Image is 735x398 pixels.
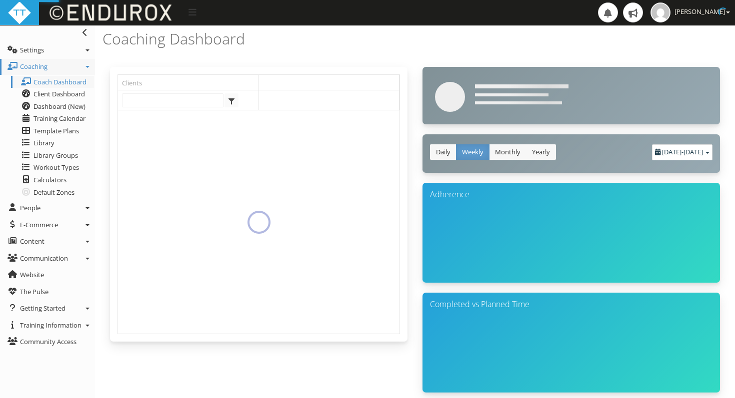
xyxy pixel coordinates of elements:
[20,203,40,212] span: People
[11,137,94,149] a: Library
[11,76,94,88] a: Coach Dashboard
[20,62,47,71] span: Coaching
[430,190,712,199] h3: Adherence
[20,220,58,229] span: E-Commerce
[33,102,85,111] span: Dashboard (New)
[102,30,411,47] h3: Coaching Dashboard
[20,237,44,246] span: Content
[11,88,94,100] a: Client Dashboard
[7,1,31,25] img: ttbadgewhite_48x48.png
[33,77,86,86] span: Coach Dashboard
[20,304,65,313] span: Getting Started
[11,112,94,125] a: Training Calendar
[33,175,66,184] span: Calculators
[33,188,74,197] span: Default Zones
[33,114,85,123] span: Training Calendar
[46,1,176,25] img: LogoWhitePad.png
[33,151,78,160] span: Library Groups
[430,300,712,309] h3: Completed vs Planned Time
[33,138,54,147] span: Library
[652,144,712,160] div: -
[20,287,48,296] span: The Pulse
[430,144,456,160] a: Daily
[11,100,94,113] a: Dashboard (New)
[20,254,68,263] span: Communication
[33,126,79,135] span: Template Plans
[33,89,85,98] span: Client Dashboard
[11,125,94,137] a: Template Plans
[122,75,258,90] a: Clients
[650,2,670,22] img: 654cbfcff228b09fb54058ce1dffafd4
[11,186,94,199] a: Default Zones
[662,147,681,156] span: [DATE]
[11,161,94,174] a: Workout Types
[20,45,44,54] span: Settings
[33,163,79,172] span: Workout Types
[489,144,526,160] a: Monthly
[674,7,730,16] span: [PERSON_NAME]
[225,94,238,107] span: select
[11,149,94,162] a: Library Groups
[683,147,703,156] span: [DATE]
[20,270,44,279] span: Website
[20,337,76,346] span: Community Access
[11,174,94,186] a: Calculators
[526,144,556,160] a: Yearly
[456,144,489,160] a: Weekly
[20,321,81,330] span: Training Information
